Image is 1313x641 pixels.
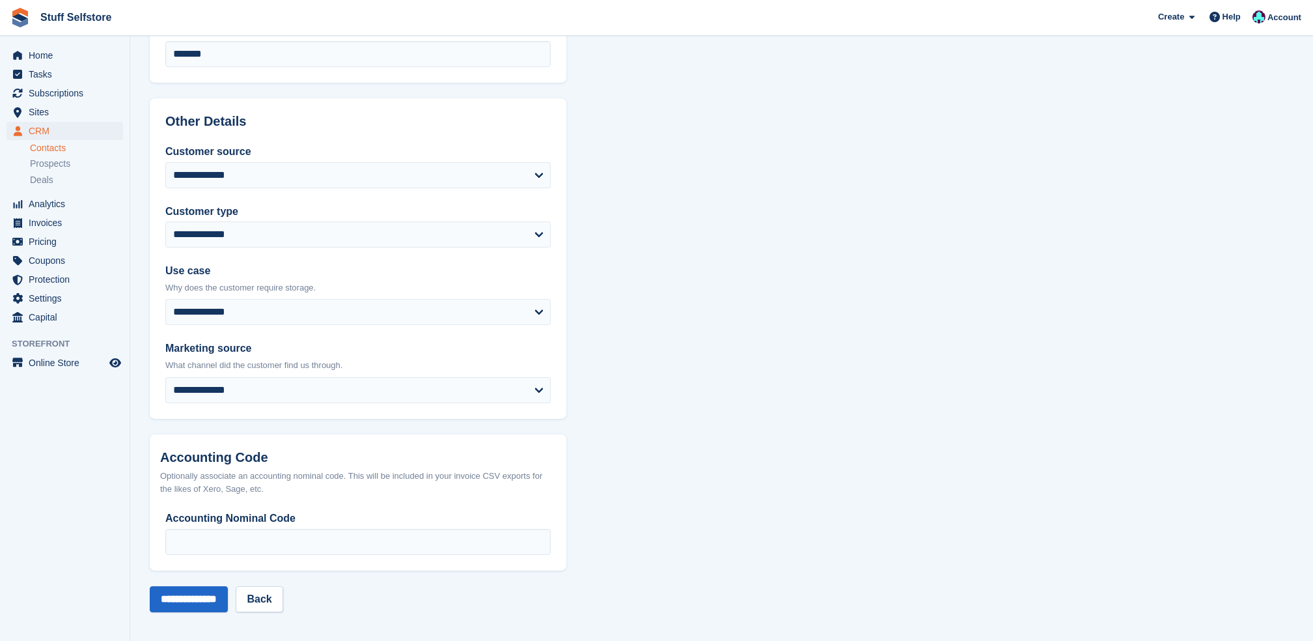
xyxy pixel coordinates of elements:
[29,251,107,270] span: Coupons
[160,470,556,495] div: Optionally associate an accounting nominal code. This will be included in your invoice CSV export...
[160,450,556,465] h2: Accounting Code
[30,174,53,186] span: Deals
[29,214,107,232] span: Invoices
[30,157,123,171] a: Prospects
[29,195,107,213] span: Analytics
[236,586,283,612] a: Back
[165,204,551,220] label: Customer type
[1158,10,1184,23] span: Create
[7,195,123,213] a: menu
[7,251,123,270] a: menu
[7,308,123,326] a: menu
[1252,10,1265,23] img: Simon Gardner
[7,233,123,251] a: menu
[30,173,123,187] a: Deals
[29,84,107,102] span: Subscriptions
[29,308,107,326] span: Capital
[7,103,123,121] a: menu
[29,289,107,307] span: Settings
[165,341,551,356] label: Marketing source
[7,214,123,232] a: menu
[7,46,123,64] a: menu
[30,142,123,154] a: Contacts
[7,84,123,102] a: menu
[165,359,551,372] p: What channel did the customer find us through.
[7,354,123,372] a: menu
[10,8,30,27] img: stora-icon-8386f47178a22dfd0bd8f6a31ec36ba5ce8667c1dd55bd0f319d3a0aa187defe.svg
[29,122,107,140] span: CRM
[29,65,107,83] span: Tasks
[29,103,107,121] span: Sites
[165,263,551,279] label: Use case
[7,65,123,83] a: menu
[7,289,123,307] a: menu
[165,281,551,294] p: Why does the customer require storage.
[165,114,551,129] h2: Other Details
[7,270,123,289] a: menu
[29,270,107,289] span: Protection
[165,144,551,160] label: Customer source
[1267,11,1301,24] span: Account
[29,46,107,64] span: Home
[29,233,107,251] span: Pricing
[12,337,130,350] span: Storefront
[107,355,123,371] a: Preview store
[7,122,123,140] a: menu
[35,7,117,28] a: Stuff Selfstore
[1223,10,1241,23] span: Help
[165,511,551,526] label: Accounting Nominal Code
[29,354,107,372] span: Online Store
[30,158,70,170] span: Prospects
